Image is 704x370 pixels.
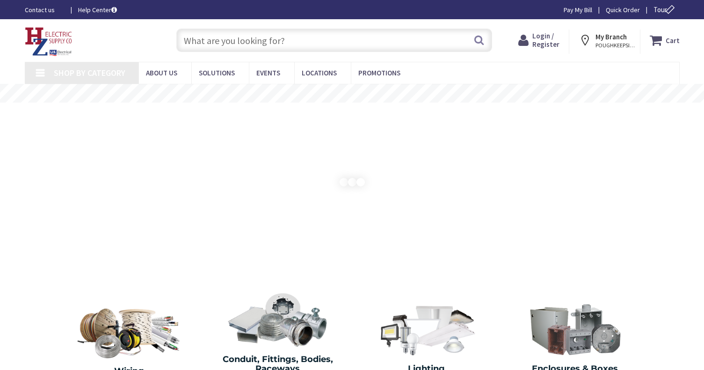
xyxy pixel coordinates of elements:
[579,32,631,49] div: My Branch POUGHKEEPSIE, [GEOGRAPHIC_DATA]
[54,67,125,78] span: Shop By Category
[199,68,235,77] span: Solutions
[532,31,559,49] span: Login / Register
[270,89,436,99] rs-layer: Free Same Day Pickup at 8 Locations
[302,68,337,77] span: Locations
[518,32,559,49] a: Login / Register
[595,32,627,41] strong: My Branch
[666,32,680,49] strong: Cart
[146,68,177,77] span: About Us
[25,5,63,15] a: Contact us
[653,5,677,14] span: Tour
[606,5,640,15] a: Quick Order
[256,68,280,77] span: Events
[564,5,592,15] a: Pay My Bill
[176,29,492,52] input: What are you looking for?
[595,42,635,49] span: POUGHKEEPSIE, [GEOGRAPHIC_DATA]
[78,5,117,15] a: Help Center
[25,27,73,56] img: HZ Electric Supply
[358,68,400,77] span: Promotions
[650,32,680,49] a: Cart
